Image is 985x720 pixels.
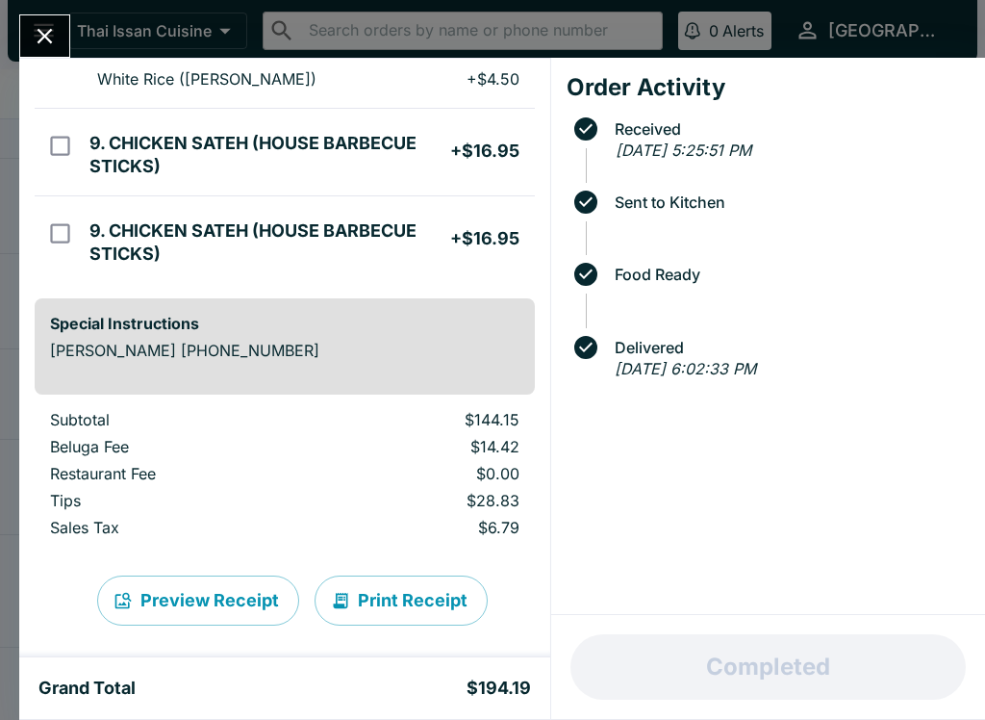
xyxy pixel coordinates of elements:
[605,120,970,138] span: Received
[616,141,751,160] em: [DATE] 5:25:51 PM
[97,576,299,626] button: Preview Receipt
[605,193,970,211] span: Sent to Kitchen
[50,518,296,537] p: Sales Tax
[50,341,519,360] p: [PERSON_NAME] [PHONE_NUMBER]
[327,491,518,510] p: $28.83
[327,410,518,429] p: $144.15
[605,339,970,356] span: Delivered
[50,464,296,483] p: Restaurant Fee
[327,464,518,483] p: $0.00
[615,359,756,378] em: [DATE] 6:02:33 PM
[327,518,518,537] p: $6.79
[327,437,518,456] p: $14.42
[20,15,69,57] button: Close
[50,314,519,333] h6: Special Instructions
[89,219,449,266] h5: 9. CHICKEN SATEH (HOUSE BARBECUE STICKS)
[605,266,970,283] span: Food Ready
[50,410,296,429] p: Subtotal
[35,410,535,545] table: orders table
[450,227,519,250] h5: + $16.95
[50,437,296,456] p: Beluga Fee
[38,677,136,700] h5: Grand Total
[315,576,488,626] button: Print Receipt
[467,69,519,89] p: + $4.50
[97,69,316,89] p: White Rice ([PERSON_NAME])
[450,140,519,163] h5: + $16.95
[89,132,449,178] h5: 9. CHICKEN SATEH (HOUSE BARBECUE STICKS)
[467,677,531,700] h5: $194.19
[50,491,296,510] p: Tips
[567,73,970,102] h4: Order Activity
